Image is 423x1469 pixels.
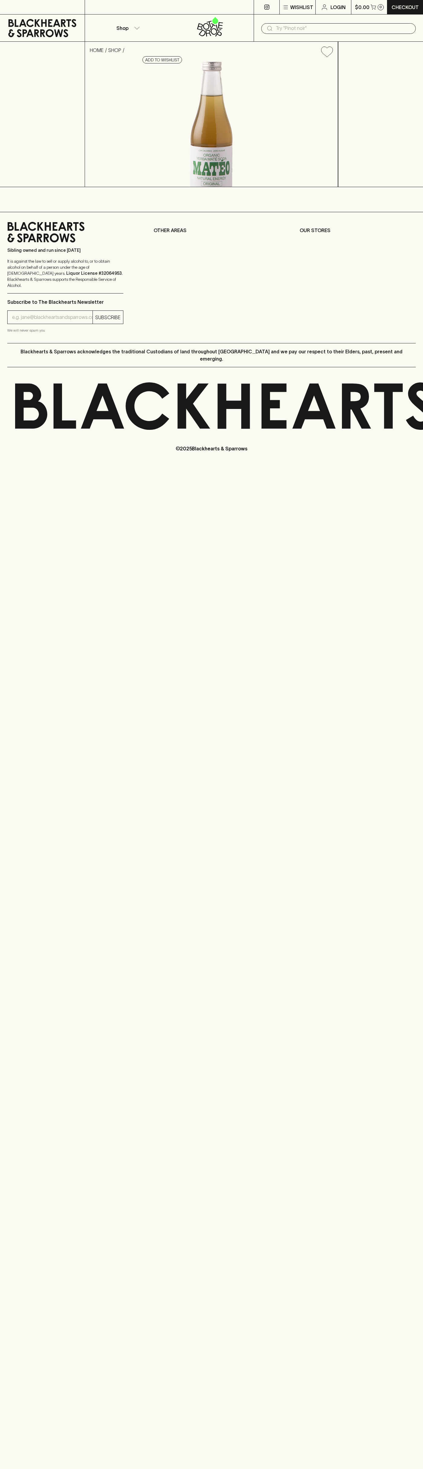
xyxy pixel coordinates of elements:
[392,4,419,11] p: Checkout
[300,227,416,234] p: OUR STORES
[93,311,123,324] button: SUBSCRIBE
[108,47,121,53] a: SHOP
[276,24,411,33] input: Try "Pinot noir"
[154,227,270,234] p: OTHER AREAS
[12,348,411,362] p: Blackhearts & Sparrows acknowledges the traditional Custodians of land throughout [GEOGRAPHIC_DAT...
[7,327,123,333] p: We will never spam you
[7,247,123,253] p: Sibling owned and run since [DATE]
[66,271,122,276] strong: Liquor License #32064953
[95,314,121,321] p: SUBSCRIBE
[290,4,313,11] p: Wishlist
[85,15,169,41] button: Shop
[330,4,346,11] p: Login
[12,313,93,322] input: e.g. jane@blackheartsandsparrows.com.au
[116,24,129,32] p: Shop
[7,298,123,306] p: Subscribe to The Blackhearts Newsletter
[85,4,90,11] p: ⠀
[379,5,382,9] p: 0
[319,44,335,60] button: Add to wishlist
[85,62,338,187] img: 33588.png
[90,47,104,53] a: HOME
[355,4,369,11] p: $0.00
[142,56,182,63] button: Add to wishlist
[7,258,123,288] p: It is against the law to sell or supply alcohol to, or to obtain alcohol on behalf of a person un...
